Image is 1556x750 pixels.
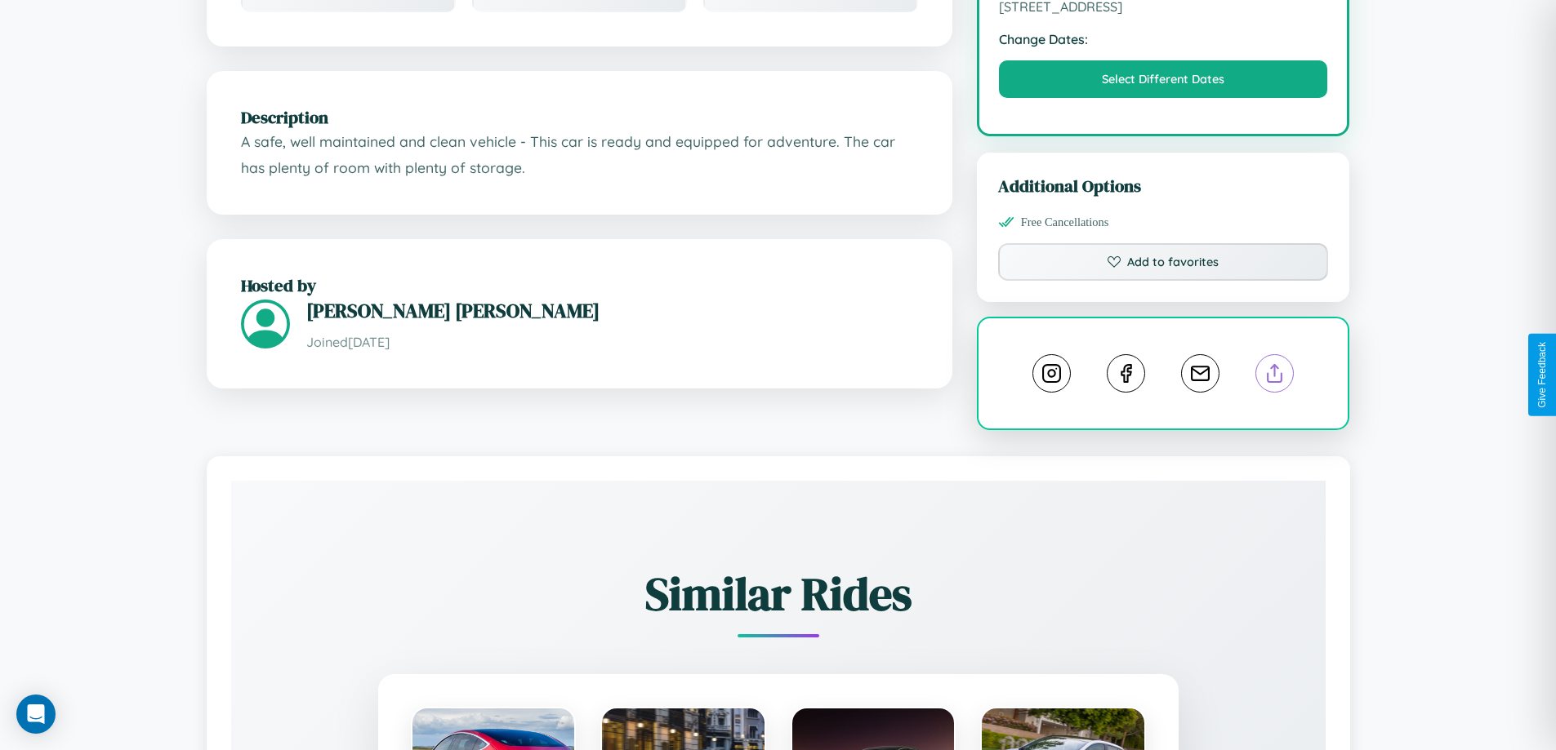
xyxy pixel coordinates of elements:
[306,331,918,354] p: Joined [DATE]
[288,562,1268,625] h2: Similar Rides
[306,297,918,324] h3: [PERSON_NAME] [PERSON_NAME]
[999,31,1328,47] strong: Change Dates:
[999,60,1328,98] button: Select Different Dates
[241,129,918,180] p: A safe, well maintained and clean vehicle - This car is ready and equipped for adventure. The car...
[1021,215,1109,229] span: Free Cancellations
[998,174,1329,197] h3: Additional Options
[16,695,56,734] div: Open Intercom Messenger
[998,243,1329,281] button: Add to favorites
[241,273,918,297] h2: Hosted by
[1536,342,1548,408] div: Give Feedback
[241,105,918,129] h2: Description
